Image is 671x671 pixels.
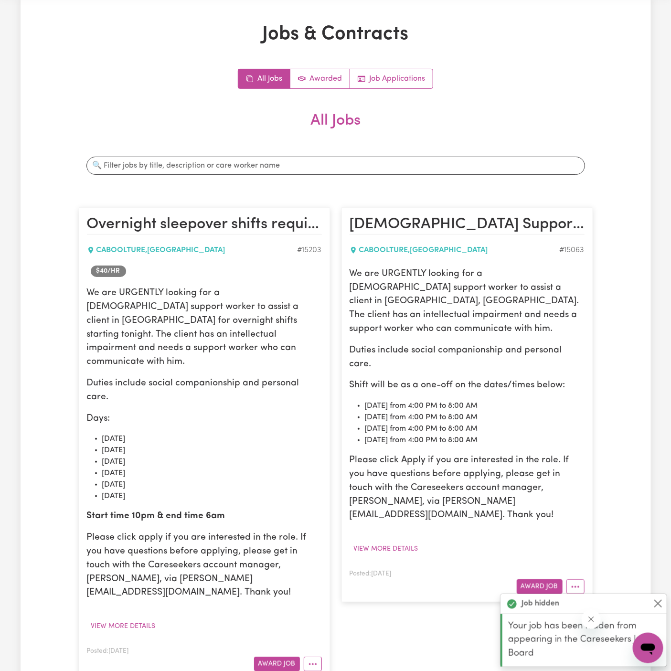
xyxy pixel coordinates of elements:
button: Award Job [517,579,563,594]
h2: All Jobs [79,112,593,145]
p: Shift will be as a one-off on the dates/times below: [350,379,585,393]
div: Job ID #15203 [298,245,322,256]
li: [DATE] [102,479,322,490]
li: [DATE] from 4:00 PM to 8:00 AM [365,423,585,435]
button: More options [566,579,585,594]
p: Duties include social companionship and personal care. [87,377,322,405]
h1: Jobs & Contracts [79,23,593,46]
p: Your job has been hidden from appearing in the Careseekers Jobs Board [508,620,661,661]
h2: Female Support Worker Needed In Caboolture, QLD [350,215,585,234]
iframe: Button to launch messaging window [633,633,663,663]
h2: Overnight sleepover shifts required [87,215,322,234]
li: [DATE] from 4:00 PM to 8:00 AM [365,435,585,446]
span: Need any help? [6,7,58,14]
li: [DATE] [102,456,322,468]
span: Job rate per hour [91,266,126,277]
li: [DATE] from 4:00 PM to 8:00 AM [365,400,585,412]
button: View more details [87,619,160,634]
strong: Start time 10pm & end time 6am [87,511,225,521]
span: Posted: [DATE] [350,571,392,577]
p: We are URGENTLY looking for a [DEMOGRAPHIC_DATA] support worker to assist a client in [GEOGRAPHIC... [350,267,585,336]
button: View more details [350,542,423,556]
div: CABOOLTURE , [GEOGRAPHIC_DATA] [350,245,560,256]
strong: Job hidden [522,598,559,609]
p: Days: [87,412,322,426]
li: [DATE] [102,433,322,445]
input: 🔍 Filter jobs by title, description or care worker name [86,157,585,175]
p: We are URGENTLY looking for a [DEMOGRAPHIC_DATA] support worker to assist a client in [GEOGRAPHIC... [87,287,322,369]
p: Please click Apply if you are interested in the role. If you have questions before applying, plea... [350,454,585,522]
a: All jobs [238,69,290,88]
p: Duties include social companionship and personal care. [350,344,585,372]
li: [DATE] [102,445,322,456]
iframe: Close message [582,610,601,629]
div: CABOOLTURE , [GEOGRAPHIC_DATA] [87,245,298,256]
li: [DATE] from 4:00 PM to 8:00 AM [365,412,585,423]
li: [DATE] [102,468,322,479]
p: Please click apply if you are interested in the role. If you have questions before applying, plea... [87,531,322,600]
li: [DATE] [102,490,322,502]
div: Job ID #15063 [560,245,585,256]
a: Job applications [350,69,433,88]
a: Active jobs [290,69,350,88]
span: Posted: [DATE] [87,648,129,654]
button: Close [652,598,664,609]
